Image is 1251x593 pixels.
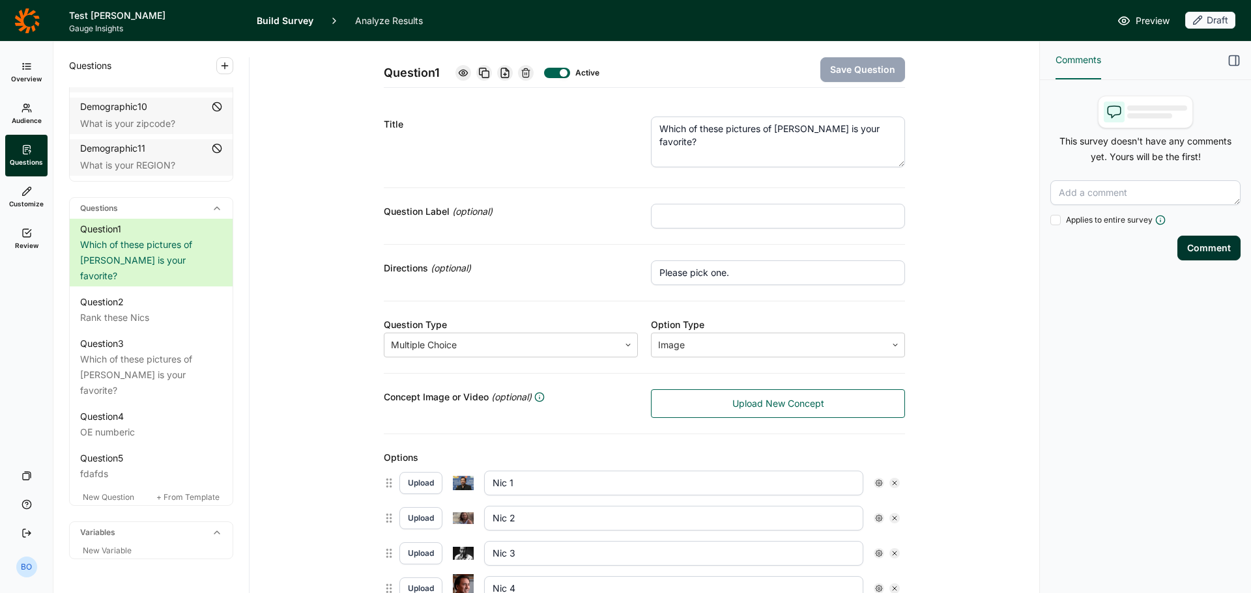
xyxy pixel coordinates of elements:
[1117,13,1170,29] a: Preview
[80,424,222,440] div: OE numberic
[453,547,474,559] img: q1uwt3b73zrmotturl18.png
[16,557,37,577] div: BO
[70,406,233,443] a: Question4OE numberic
[80,142,145,155] div: Demographic 11
[5,218,48,260] a: Review
[1136,13,1170,29] span: Preview
[1066,215,1153,225] span: Applies to entire survey
[70,522,233,543] div: Variables
[651,117,905,167] textarea: Which of these pictures of [PERSON_NAME] is your favorite?
[70,198,233,219] div: Questions
[575,68,596,78] div: Active
[384,389,638,405] div: Concept Image or Video
[453,512,474,524] img: zffbd3hfyrgedzeners9.png
[70,448,233,484] a: Question5fdafds
[10,158,43,167] span: Questions
[156,492,220,502] span: + From Template
[384,117,638,132] div: Title
[80,466,222,482] div: fdafds
[80,221,121,237] div: Question 1
[1050,133,1241,165] p: This survey doesn't have any comments yet. Yours will be the first!
[384,260,638,276] div: Directions
[384,64,440,82] span: Question 1
[874,513,884,523] div: Settings
[83,545,132,555] span: New Variable
[399,542,442,564] button: Upload
[889,548,900,559] div: Remove
[80,310,222,325] div: Rank these Nics
[80,100,147,113] div: Demographic 10
[69,58,111,74] span: Questions
[69,23,241,34] span: Gauge Insights
[80,336,124,352] div: Question 3
[1056,52,1101,68] span: Comments
[874,548,884,559] div: Settings
[384,317,638,333] div: Question Type
[384,204,638,219] div: Question Label
[518,65,534,81] div: Delete
[80,409,124,424] div: Question 4
[80,116,222,131] div: What is your zipcode?
[5,93,48,135] a: Audience
[1056,42,1101,79] button: Comments
[80,450,123,466] div: Question 5
[9,199,44,208] span: Customize
[15,241,38,250] span: Review
[399,507,442,529] button: Upload
[5,135,48,176] a: Questions
[453,476,474,490] img: vwlpszjn0miyhgrb5uhk.png
[384,450,905,465] div: Options
[70,333,233,401] a: Question3Which of these pictures of [PERSON_NAME] is your favorite?
[889,478,900,488] div: Remove
[80,352,222,398] div: Which of these pictures of [PERSON_NAME] is your favorite?
[889,513,900,523] div: Remove
[732,397,824,410] span: Upload New Concept
[651,317,905,333] div: Option Type
[83,492,134,502] span: New Question
[1177,236,1241,260] button: Comment
[5,176,48,218] a: Customize
[874,478,884,488] div: Settings
[11,74,42,83] span: Overview
[80,237,222,284] div: Which of these pictures of [PERSON_NAME] is your favorite?
[80,158,222,173] div: What is your REGION?
[399,472,442,494] button: Upload
[491,389,532,405] span: (optional)
[69,8,241,23] h1: Test [PERSON_NAME]
[70,292,233,328] a: Question2Rank these Nics
[820,57,905,82] button: Save Question
[12,116,42,125] span: Audience
[70,219,233,286] a: Question1Which of these pictures of [PERSON_NAME] is your favorite?
[80,294,124,310] div: Question 2
[452,204,493,219] span: (optional)
[1185,12,1235,30] button: Draft
[1185,12,1235,29] div: Draft
[5,51,48,93] a: Overview
[431,260,471,276] span: (optional)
